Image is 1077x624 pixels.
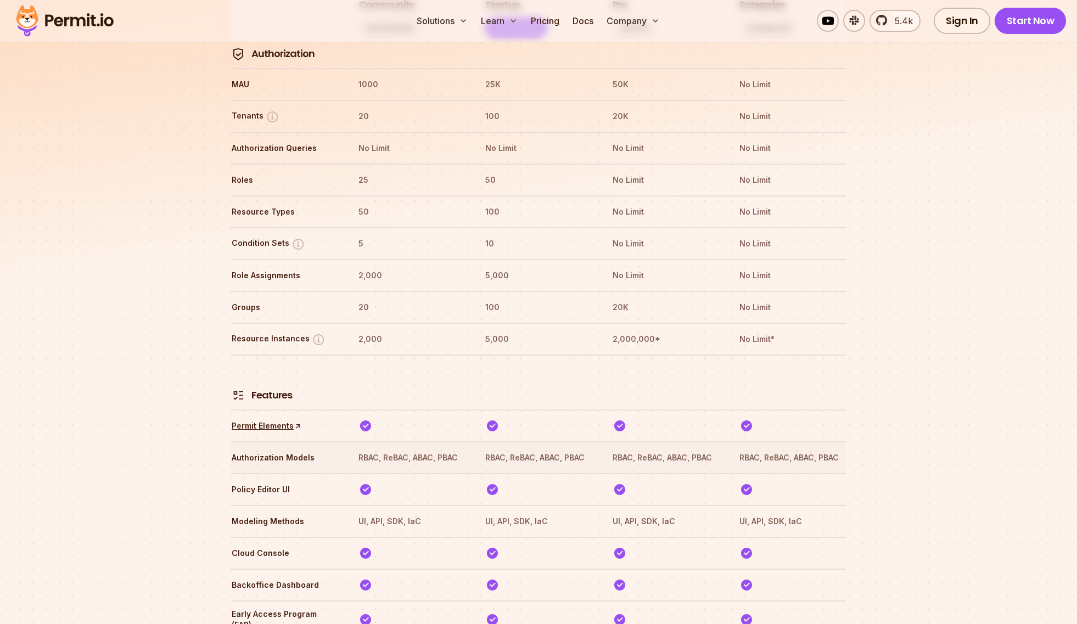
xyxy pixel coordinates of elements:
[739,108,846,125] th: No Limit
[485,108,592,125] th: 100
[526,10,564,32] a: Pricing
[995,8,1067,34] a: Start Now
[739,235,846,252] th: No Limit
[358,203,465,221] th: 50
[612,76,719,93] th: 50K
[485,139,592,157] th: No Limit
[602,10,664,32] button: Company
[232,333,326,346] button: Resource Instances
[358,76,465,93] th: 1000
[612,139,719,157] th: No Limit
[485,171,592,189] th: 50
[739,139,846,157] th: No Limit
[358,449,465,466] th: RBAC, ReBAC, ABAC, PBAC
[485,203,592,221] th: 100
[612,171,719,189] th: No Limit
[485,235,592,252] th: 10
[231,481,338,498] th: Policy Editor UI
[739,330,846,348] th: No Limit*
[485,299,592,316] th: 100
[231,544,338,562] th: Cloud Console
[232,420,301,431] a: Permit Elements↑
[251,389,292,402] h4: Features
[358,235,465,252] th: 5
[485,513,592,530] th: UI, API, SDK, IaC
[485,267,592,284] th: 5,000
[739,76,846,93] th: No Limit
[358,267,465,284] th: 2,000
[358,513,465,530] th: UI, API, SDK, IaC
[231,513,338,530] th: Modeling Methods
[231,203,338,221] th: Resource Types
[291,419,304,432] span: ↑
[485,76,592,93] th: 25K
[476,10,522,32] button: Learn
[739,171,846,189] th: No Limit
[739,299,846,316] th: No Limit
[231,267,338,284] th: Role Assignments
[231,449,338,466] th: Authorization Models
[231,76,338,93] th: MAU
[231,299,338,316] th: Groups
[358,299,465,316] th: 20
[358,171,465,189] th: 25
[358,330,465,348] th: 2,000
[612,203,719,221] th: No Limit
[612,513,719,530] th: UI, API, SDK, IaC
[612,299,719,316] th: 20K
[888,14,913,27] span: 5.4k
[11,2,119,40] img: Permit logo
[568,10,598,32] a: Docs
[934,8,990,34] a: Sign In
[412,10,472,32] button: Solutions
[612,449,719,466] th: RBAC, ReBAC, ABAC, PBAC
[231,171,338,189] th: Roles
[739,513,846,530] th: UI, API, SDK, IaC
[612,330,719,348] th: 2,000,000*
[358,108,465,125] th: 20
[358,139,465,157] th: No Limit
[739,267,846,284] th: No Limit
[485,449,592,466] th: RBAC, ReBAC, ABAC, PBAC
[232,389,245,402] img: Features
[485,330,592,348] th: 5,000
[870,10,921,32] a: 5.4k
[612,108,719,125] th: 20K
[231,139,338,157] th: Authorization Queries
[612,267,719,284] th: No Limit
[739,449,846,466] th: RBAC, ReBAC, ABAC, PBAC
[232,237,305,251] button: Condition Sets
[612,235,719,252] th: No Limit
[739,203,846,221] th: No Limit
[232,110,279,123] button: Tenants
[251,47,315,61] h4: Authorization
[232,48,245,61] img: Authorization
[231,576,338,594] th: Backoffice Dashboard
